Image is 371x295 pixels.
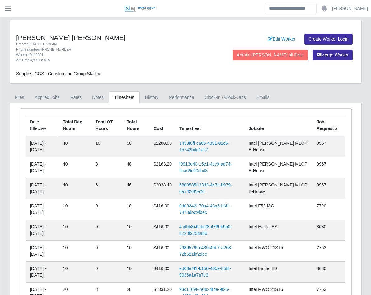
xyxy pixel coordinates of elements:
[26,241,59,262] td: [DATE] - [DATE]
[92,178,123,199] td: 6
[317,245,326,250] span: 7753
[249,141,307,152] span: Intel [PERSON_NAME] MLCP E-House
[140,91,164,104] a: History
[150,199,176,220] td: $416.00
[16,57,210,63] div: Alt. Employee ID: N/A
[123,262,150,283] td: 10
[179,141,229,152] a: 1433f0ff-ca65-4351-82c6-15742bdc1eb7
[317,162,326,167] span: 9967
[59,136,92,157] td: 40
[16,47,210,52] div: Phone number: [PHONE_NUMBER]
[109,91,140,104] a: Timesheet
[123,199,150,220] td: 10
[92,241,123,262] td: 0
[150,157,176,178] td: $2163.20
[59,178,92,199] td: 40
[179,224,232,236] a: 4cdbb846-dc28-47f9-b9a0-3223f9254a86
[59,262,92,283] td: 10
[123,241,150,262] td: 10
[59,115,92,136] th: Total Reg Hours
[249,224,278,229] span: Intel Eagle IES
[92,136,123,157] td: 10
[179,162,232,173] a: f9913e40-15e1-4cc9-ad74-9ca69c60cb48
[150,178,176,199] td: $2038.40
[26,199,59,220] td: [DATE] - [DATE]
[26,157,59,178] td: [DATE] - [DATE]
[92,262,123,283] td: 0
[317,287,326,292] span: 7753
[249,182,307,194] span: Intel [PERSON_NAME] MLCP E-House
[92,115,123,136] th: Total OT Hours
[251,91,275,104] a: Emails
[179,245,232,257] a: 798d579f-e439-4bb7-a268-72b521bf2dee
[59,157,92,178] td: 40
[150,262,176,283] td: $416.00
[245,115,313,136] th: Jobsite
[150,115,176,136] th: Cost
[164,91,199,104] a: Performance
[10,91,30,104] a: Files
[123,136,150,157] td: 50
[87,91,109,104] a: Notes
[249,203,274,208] span: Intel F52 I&C
[123,178,150,199] td: 46
[92,157,123,178] td: 8
[65,91,87,104] a: Rates
[199,91,251,104] a: Clock-In / Clock-Outs
[317,224,326,229] span: 8680
[179,266,231,278] a: ed03e4f1-b150-4059-b5f8-9036a1a7a7e3
[249,162,307,173] span: Intel [PERSON_NAME] MLCP E-House
[92,199,123,220] td: 0
[264,34,299,45] a: Edit Worker
[304,34,353,45] a: Create Worker Login
[123,157,150,178] td: 48
[233,50,308,60] button: Admin: [PERSON_NAME] all DNU
[150,241,176,262] td: $416.00
[150,220,176,241] td: $416.00
[30,91,65,104] a: Applied Jobs
[59,199,92,220] td: 10
[16,71,101,76] span: Supplier: CGS - Construction Group Staffing
[26,115,59,136] td: Date Effective
[26,178,59,199] td: [DATE] - [DATE]
[249,266,278,271] span: Intel Eagle IES
[123,220,150,241] td: 10
[332,5,368,12] a: [PERSON_NAME]
[26,220,59,241] td: [DATE] - [DATE]
[179,203,230,215] a: 0d03342f-70a4-43a5-bf4f-7470db29fbec
[313,115,345,136] th: Job Request #
[16,52,210,57] div: Worker ID: 12921
[16,41,210,47] div: Created: [DATE] 10:29 AM
[59,220,92,241] td: 10
[176,115,245,136] th: Timesheet
[123,115,150,136] th: Total Hours
[249,287,283,292] span: Intel MWO 21S15
[59,241,92,262] td: 10
[179,182,232,194] a: 6800585f-33d3-447c-b979-da1ff26f1e20
[317,182,326,187] span: 9967
[249,245,283,250] span: Intel MWO 21S15
[265,3,317,14] input: Search
[26,262,59,283] td: [DATE] - [DATE]
[16,34,210,41] h4: [PERSON_NAME] [PERSON_NAME]
[150,136,176,157] td: $2288.00
[26,136,59,157] td: [DATE] - [DATE]
[317,141,326,146] span: 9967
[313,50,353,60] button: Merge Worker
[317,203,326,208] span: 7720
[317,266,326,271] span: 8680
[92,220,123,241] td: 0
[124,5,156,12] img: SLM Logo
